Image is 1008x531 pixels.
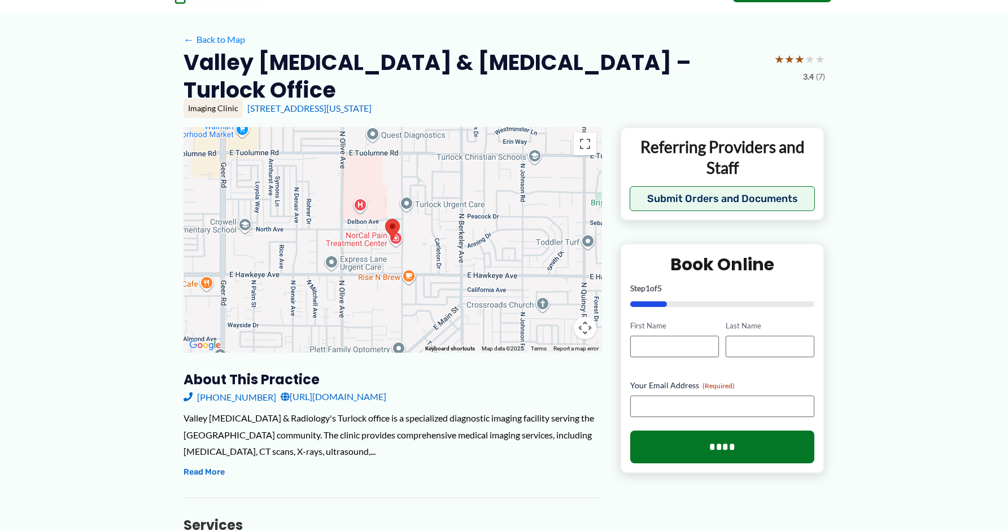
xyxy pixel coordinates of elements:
a: [PHONE_NUMBER] [184,388,276,405]
span: Map data ©2025 [482,345,524,352]
div: Imaging Clinic [184,99,243,118]
label: Your Email Address [630,380,815,391]
button: Keyboard shortcuts [425,345,475,353]
div: Valley [MEDICAL_DATA] & Radiology's Turlock office is a specialized diagnostic imaging facility s... [184,410,602,460]
span: 3.4 [803,69,814,84]
label: Last Name [726,321,814,331]
button: Read More [184,466,225,479]
span: ★ [805,49,815,69]
span: (Required) [702,381,735,390]
label: First Name [630,321,719,331]
button: Submit Orders and Documents [630,186,815,211]
a: Report a map error [553,345,599,352]
a: Terms (opens in new tab) [531,345,547,352]
a: [URL][DOMAIN_NAME] [281,388,386,405]
button: Map camera controls [574,317,596,339]
span: ★ [815,49,825,69]
span: ★ [774,49,784,69]
img: Google [186,338,224,353]
a: Open this area in Google Maps (opens a new window) [186,338,224,353]
p: Step of [630,284,815,292]
span: 1 [645,283,650,293]
p: Referring Providers and Staff [630,137,815,178]
span: ★ [795,49,805,69]
a: [STREET_ADDRESS][US_STATE] [247,103,372,113]
span: 5 [657,283,662,293]
span: ← [184,34,194,45]
h2: Valley [MEDICAL_DATA] & [MEDICAL_DATA] – Turlock Office [184,49,765,104]
h3: About this practice [184,371,602,388]
span: (7) [816,69,825,84]
h2: Book Online [630,253,815,275]
a: ←Back to Map [184,31,245,48]
span: ★ [784,49,795,69]
button: Toggle fullscreen view [574,133,596,155]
